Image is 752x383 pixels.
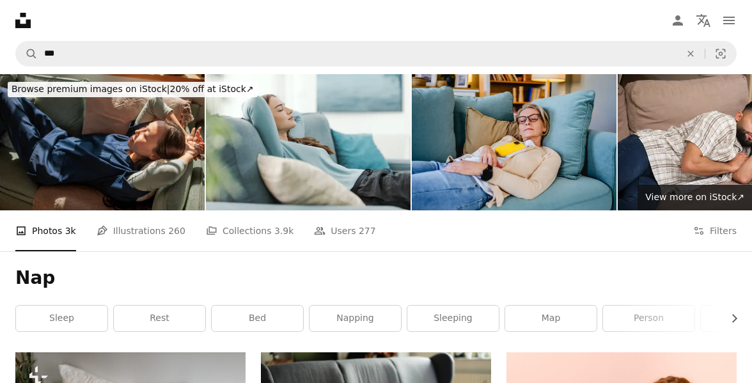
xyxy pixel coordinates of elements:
[359,224,376,238] span: 277
[206,74,411,210] img: Relaxed young woman napping on the couch
[723,306,737,331] button: scroll list to the right
[15,13,31,28] a: Home — Unsplash
[638,185,752,210] a: View more on iStock↗
[274,224,294,238] span: 3.9k
[206,210,294,251] a: Collections 3.9k
[691,8,716,33] button: Language
[97,210,185,251] a: Illustrations 260
[693,210,737,251] button: Filters
[16,306,107,331] a: sleep
[212,306,303,331] a: bed
[16,42,38,66] button: Search Unsplash
[12,84,169,94] span: Browse premium images on iStock |
[665,8,691,33] a: Log in / Sign up
[505,306,597,331] a: map
[407,306,499,331] a: sleeping
[15,267,737,290] h1: Nap
[15,41,737,66] form: Find visuals sitewide
[12,84,254,94] span: 20% off at iStock ↗
[412,74,616,210] img: Tired woman taking a nap on the sofa
[309,306,401,331] a: napping
[603,306,694,331] a: person
[168,224,185,238] span: 260
[716,8,742,33] button: Menu
[314,210,375,251] a: Users 277
[114,306,205,331] a: rest
[705,42,736,66] button: Visual search
[677,42,705,66] button: Clear
[645,192,744,202] span: View more on iStock ↗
